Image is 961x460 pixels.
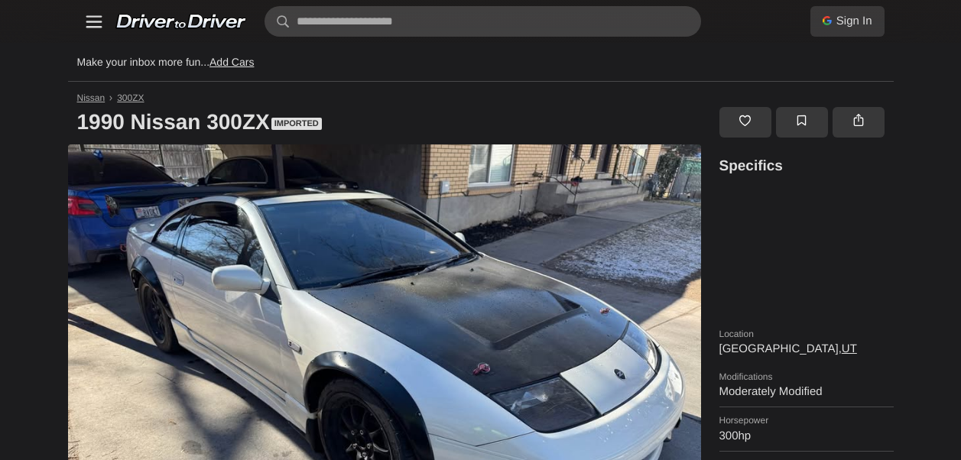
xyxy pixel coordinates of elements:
[810,6,885,37] a: Sign In
[842,342,857,355] a: UT
[209,56,254,68] a: Add Cars
[719,329,894,339] dt: Location
[68,92,894,103] nav: Breadcrumb
[719,342,894,356] dd: [GEOGRAPHIC_DATA],
[719,157,894,177] h3: Specifics
[719,371,894,382] dt: Modifications
[271,118,322,130] span: Imported
[68,100,710,144] h1: 1990 Nissan 300ZX
[719,385,894,399] dd: Moderately Modified
[719,415,894,426] dt: Horsepower
[719,429,894,443] dd: 300hp
[117,92,144,103] a: 300ZX
[77,43,255,81] p: Make your inbox more fun...
[77,92,106,103] a: Nissan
